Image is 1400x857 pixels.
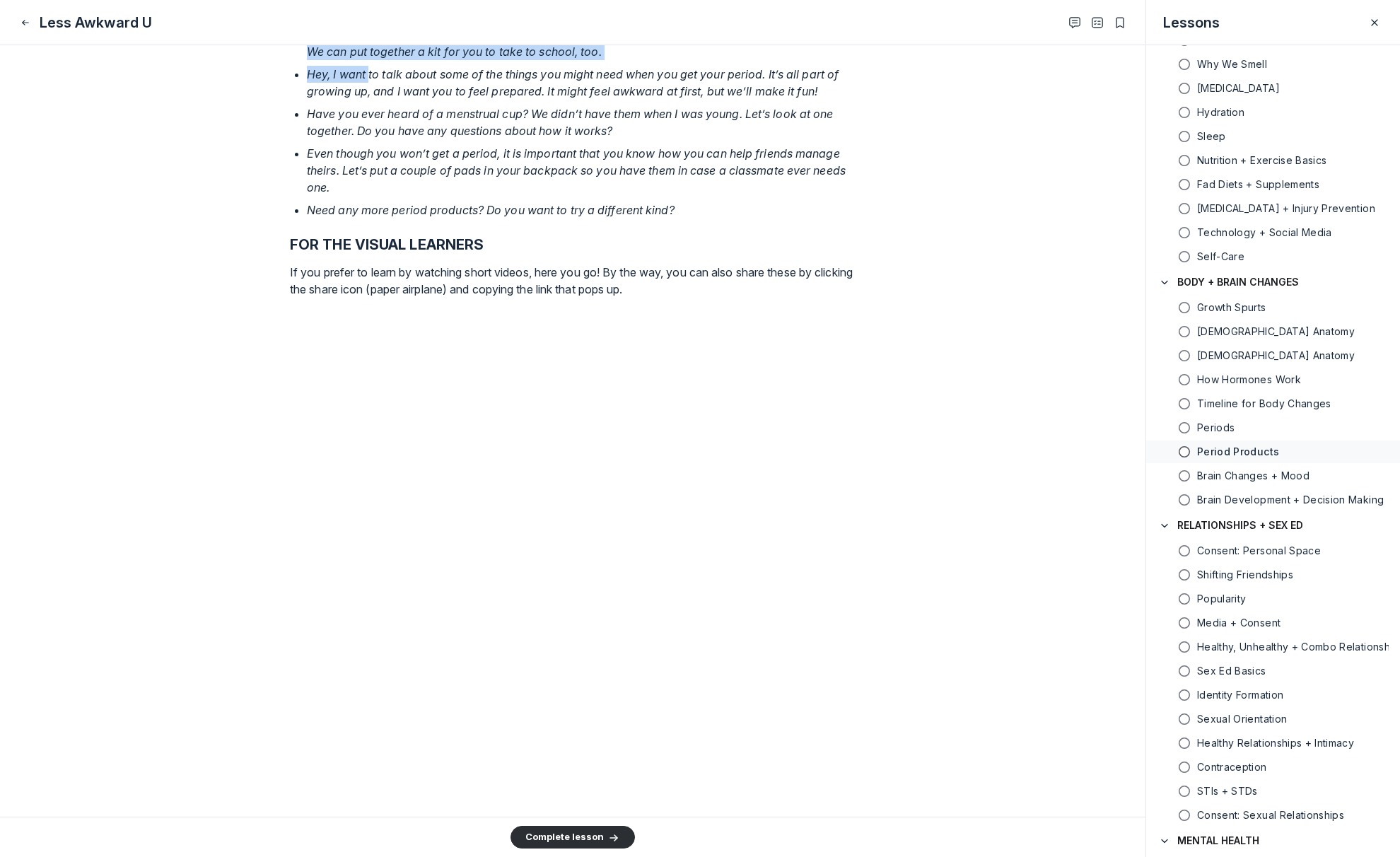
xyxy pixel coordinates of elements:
h5: Why We Smell [1197,57,1267,71]
h5: Growth Spurts [1197,301,1266,315]
strong: FOR THE VISUAL LEARNERS [290,236,484,253]
a: [DEMOGRAPHIC_DATA] Anatomy [1146,344,1400,367]
a: Sex Ed Basics [1146,660,1400,682]
a: Growth Spurts [1146,296,1400,319]
h5: Fad Diets + Supplements [1197,177,1319,192]
button: Close Comments [1066,14,1083,31]
a: [DEMOGRAPHIC_DATA] Anatomy [1146,320,1400,343]
h5: Shifting Friendships [1197,568,1293,582]
h5: Sexual Orientation [1197,712,1287,726]
h5: Identity Formation [1197,688,1283,702]
a: Shifting Friendships [1146,564,1400,586]
h5: Popularity [1197,592,1247,606]
h5: [DEMOGRAPHIC_DATA] Anatomy [1197,325,1355,339]
a: Brain Development + Decision Making [1146,489,1400,511]
h5: How Hormones Work [1197,373,1301,387]
h5: Period Products [1197,445,1279,459]
h5: Healthy Relationships + Intimacy [1197,736,1354,750]
button: Open Table of contents [1089,14,1106,31]
a: STIs + STDs [1146,780,1400,803]
h5: Media + Consent [1197,616,1281,630]
button: Close [17,14,34,31]
h5: Periods [1197,421,1235,435]
a: Periods [1146,416,1400,439]
span: Skin Care [1197,81,1280,95]
button: MENTAL HEALTH [1146,827,1400,855]
h5: Brain Changes + Mood [1197,469,1309,483]
button: Bookmarks [1112,14,1128,31]
a: Popularity [1146,588,1400,610]
p: If you prefer to learn by watching short videos, here you go! By the way, you can also share thes... [290,264,856,298]
a: Hydration [1146,101,1400,124]
button: Close [1366,14,1383,31]
a: Healthy, Unhealthy + Combo Relationships [1146,636,1400,658]
a: [MEDICAL_DATA] [1146,77,1400,100]
a: Contraception [1146,756,1400,779]
a: Nutrition + Exercise Basics [1146,149,1400,172]
a: Sexual Orientation [1146,708,1400,730]
a: Period Products [1146,441,1400,463]
span: Male Anatomy [1197,349,1355,363]
h5: STIs + STDs [1197,784,1258,798]
h5: Healthy, Unhealthy + Combo Relationships [1197,640,1389,654]
h5: Contraception [1197,760,1267,774]
h5: [DEMOGRAPHIC_DATA] Anatomy [1197,349,1355,363]
button: BODY + BRAIN CHANGES [1146,268,1400,296]
a: Brain Changes + Mood [1146,465,1400,487]
a: Healthy Relationships + Intimacy [1146,732,1400,754]
h5: Self-Care [1197,250,1244,264]
em: Hey, I want to talk about some of the things you might need when you get your period. It’s all pa... [307,67,841,98]
a: Sleep [1146,125,1400,148]
span: Sex Ed Basics [1197,664,1266,678]
h5: Nutrition + Exercise Basics [1197,153,1326,168]
a: Self-Care [1146,245,1400,268]
a: Technology + Social Media [1146,221,1400,244]
a: Consent: Sexual Relationships [1146,804,1400,827]
a: Why We Smell [1146,53,1400,76]
em: Need any more period products? Do you want to try a different kind? [307,203,675,217]
em: Even though you won’t get a period, it is important that you know how you can help friends manage... [307,146,848,194]
a: Consent: Personal Space [1146,540,1400,562]
span: Female Anatomy [1197,325,1355,339]
a: [MEDICAL_DATA] + Injury Prevention [1146,197,1400,220]
h5: Brain Development + Decision Making [1197,493,1384,507]
a: Fad Diets + Supplements [1146,173,1400,196]
a: How Hormones Work [1146,368,1400,391]
a: Media + Consent [1146,612,1400,634]
h5: Hydration [1197,105,1244,119]
h5: Timeline for Body Changes [1197,397,1331,411]
h5: [MEDICAL_DATA] [1197,81,1280,95]
h4: MENTAL HEALTH [1177,834,1259,848]
h3: Lessons [1163,13,1220,33]
h5: Technology + Social Media [1197,226,1332,240]
h5: Consent: Personal Space [1197,544,1321,558]
h5: Consent: Sexual Relationships [1197,808,1344,822]
button: RELATIONSHIPS + SEX ED [1146,511,1400,540]
a: Timeline for Body Changes [1146,392,1400,415]
h5: Sleep [1197,129,1226,144]
a: Identity Formation [1146,684,1400,706]
button: Complete lesson [511,826,635,849]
